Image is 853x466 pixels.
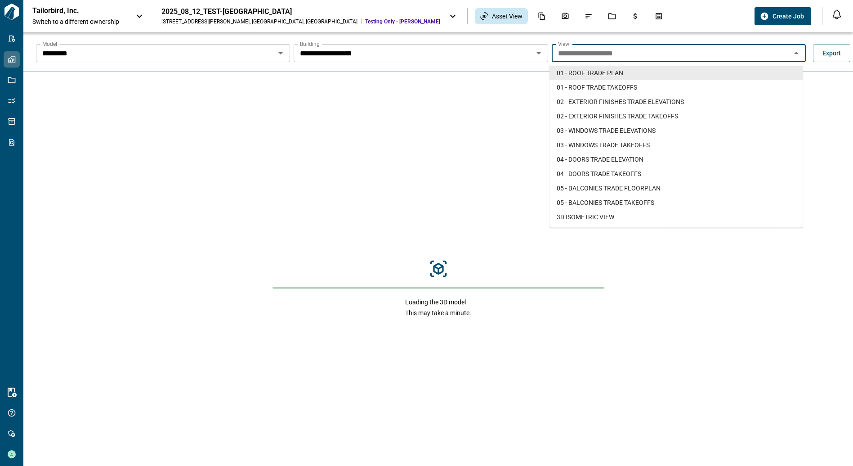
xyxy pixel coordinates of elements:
[603,9,621,24] div: Jobs
[557,97,684,106] span: 02 - EXTERIOR FINISHES TRADE ELEVATIONS
[557,155,643,164] span: 04 - DOORS TRADE ELEVATION
[161,7,440,16] div: 2025_08_12_TEST-[GEOGRAPHIC_DATA]
[557,140,650,149] span: 03 - WINDOWS TRADE TAKEOFFS
[532,9,551,24] div: Documents
[649,9,668,24] div: Takeoff Center
[790,47,803,59] button: Close
[32,17,127,26] span: Switch to a different ownership
[405,298,471,307] span: Loading the 3D model
[579,9,598,24] div: Issues & Info
[492,12,523,21] span: Asset View
[475,8,528,24] div: Asset View
[558,40,570,48] label: View
[557,198,654,207] span: 05 - BALCONIES TRADE TAKEOFFS
[557,184,661,193] span: 05 - BALCONIES TRADE FLOORPLAN
[557,83,637,92] span: 01 - ROOF TRADE TAKEOFFS
[830,7,844,22] button: Open notification feed
[365,18,440,25] span: Testing Only - [PERSON_NAME]
[274,47,287,59] button: Open
[557,68,623,77] span: 01 - ROOF TRADE PLAN
[773,12,804,21] span: Create Job
[557,169,641,178] span: 04 - DOORS TRADE TAKEOFFS
[557,213,614,222] span: 3D ISOMETRIC VIEW​
[557,126,656,135] span: 03 - WINDOWS TRADE ELEVATIONS
[300,40,320,48] label: Building
[626,9,645,24] div: Budgets
[557,112,678,121] span: 02 - EXTERIOR FINISHES TRADE TAKEOFFS
[532,47,545,59] button: Open
[822,49,841,58] span: Export
[556,9,575,24] div: Photos
[32,6,113,15] p: Tailorbird, Inc.
[42,40,57,48] label: Model
[813,44,850,62] button: Export
[161,18,357,25] div: [STREET_ADDRESS][PERSON_NAME] , [GEOGRAPHIC_DATA] , [GEOGRAPHIC_DATA]
[405,308,471,317] span: This may take a minute.
[755,7,811,25] button: Create Job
